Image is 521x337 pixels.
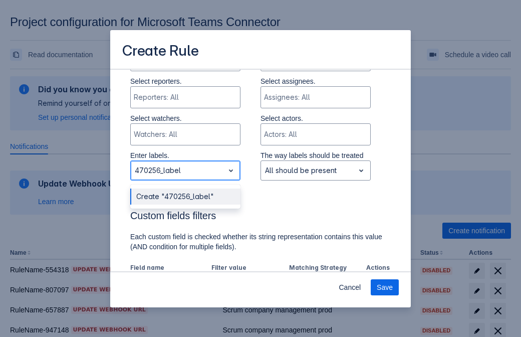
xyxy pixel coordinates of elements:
[260,113,371,123] p: Select actors.
[130,262,207,275] th: Field name
[122,42,199,62] h3: Create Rule
[362,262,391,275] th: Actions
[130,113,240,123] p: Select watchers.
[130,189,240,205] div: Create "470256_label"
[130,210,391,226] h3: Custom fields filters
[207,262,285,275] th: Filter value
[260,150,371,160] p: The way labels should be treated
[130,76,240,86] p: Select reporters.
[371,279,399,295] button: Save
[355,164,367,177] span: open
[130,150,240,160] p: Enter labels.
[225,164,237,177] span: open
[285,262,363,275] th: Matching Strategy
[130,232,391,252] p: Each custom field is checked whether its string representation contains this value (AND condition...
[260,76,371,86] p: Select assignees.
[339,279,361,295] span: Cancel
[333,279,367,295] button: Cancel
[377,279,393,295] span: Save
